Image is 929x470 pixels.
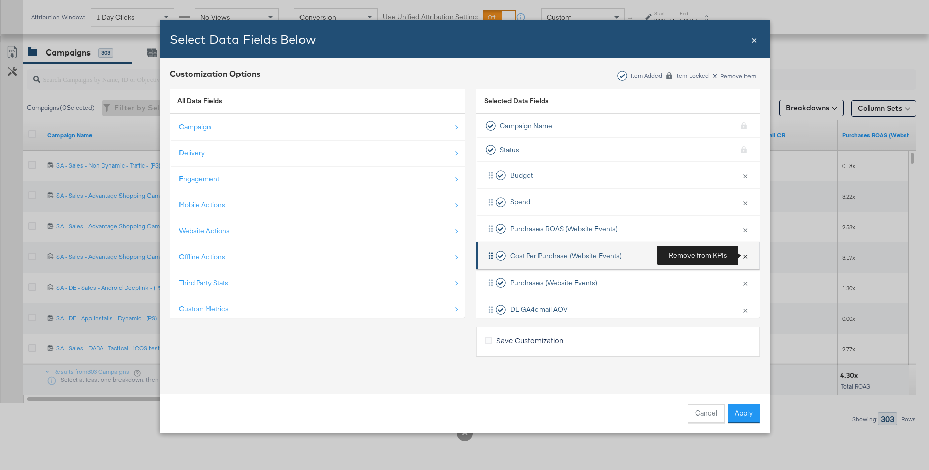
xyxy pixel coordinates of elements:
[170,32,316,47] span: Select Data Fields Below
[170,68,260,80] div: Customization Options
[728,404,760,423] button: Apply
[510,305,568,314] span: DE GA4email AOV
[177,96,222,105] span: All Data Fields
[675,72,709,79] div: Item Locked
[179,200,225,210] div: Mobile Actions
[179,252,225,262] div: Offline Actions
[630,72,663,79] div: Item Added
[179,226,230,236] div: Website Actions
[510,197,530,207] span: Spend
[510,171,533,180] span: Budget
[500,121,552,131] span: Campaign Name
[739,299,752,320] button: ×
[712,71,757,80] div: Remove Item
[739,164,752,186] button: ×
[179,304,229,314] div: Custom Metrics
[739,191,752,213] button: ×
[179,174,219,184] div: Engagement
[484,96,549,110] span: Selected Data Fields
[500,145,519,155] span: Status
[179,122,211,132] div: Campaign
[510,278,597,288] span: Purchases (Website Events)
[688,404,725,423] button: Cancel
[739,218,752,240] button: ×
[179,278,228,288] div: Third Party Stats
[510,251,622,261] span: Cost Per Purchase (Website Events)
[496,335,563,345] span: Save Customization
[739,245,752,266] button: ×
[751,32,757,47] div: Close
[160,20,770,433] div: Bulk Add Locations Modal
[739,272,752,293] button: ×
[713,69,717,80] span: x
[510,224,618,234] span: Purchases ROAS (Website Events)
[751,32,757,46] span: ×
[179,148,205,158] div: Delivery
